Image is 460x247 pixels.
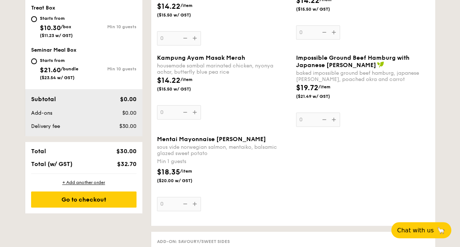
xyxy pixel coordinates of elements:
span: Impossible Ground Beef Hamburg with Japanese [PERSON_NAME] [296,54,409,69]
span: $32.70 [117,161,136,167]
button: Chat with us🦙 [391,222,451,238]
span: Delivery fee [31,123,60,129]
span: $19.72 [296,84,318,92]
span: $0.00 [122,110,136,116]
span: Treat Box [31,5,55,11]
span: ($23.54 w/ GST) [40,75,75,80]
span: $14.22 [157,2,180,11]
div: Go to checkout [31,191,136,207]
div: Starts from [40,58,78,63]
div: + Add another order [31,180,136,185]
span: 🦙 [437,226,445,235]
div: Min 1 guests [157,158,290,165]
span: Add-ons [31,110,52,116]
span: $21.60 [40,66,61,74]
span: /item [180,169,192,174]
input: Starts from$21.60/bundle($23.54 w/ GST)Min 10 guests [31,58,37,64]
span: Add-on: Savoury/Sweet Sides [157,239,230,244]
span: /bundle [61,66,78,71]
span: Chat with us [397,227,434,234]
span: ($20.00 w/ GST) [157,178,207,184]
div: Starts from [40,15,73,21]
span: Total (w/ GST) [31,161,72,167]
span: Seminar Meal Box [31,47,76,53]
div: sous vide norwegian salmon, mentaiko, balsamic glazed sweet potato [157,144,290,156]
div: Min 10 guests [84,24,136,29]
span: $0.00 [120,96,136,103]
div: Min 10 guests [84,66,136,71]
span: Kampung Ayam Masak Merah [157,54,245,61]
span: ($15.50 w/ GST) [157,86,207,92]
span: Mentai Mayonnaise [PERSON_NAME] [157,136,266,143]
span: /item [180,3,192,8]
span: $10.30 [40,24,61,32]
img: icon-vegan.f8ff3823.svg [377,61,384,68]
input: Starts from$10.30/box($11.23 w/ GST)Min 10 guests [31,16,37,22]
span: Total [31,148,46,155]
span: $30.00 [119,123,136,129]
span: ($11.23 w/ GST) [40,33,73,38]
span: $30.00 [116,148,136,155]
span: ($15.50 w/ GST) [296,6,346,12]
span: $18.35 [157,168,180,177]
div: housemade sambal marinated chicken, nyonya achar, butterfly blue pea rice [157,63,290,75]
div: baked impossible ground beef hamburg, japanese [PERSON_NAME], poached okra and carrot [296,70,429,82]
span: ($15.50 w/ GST) [157,12,207,18]
span: Subtotal [31,96,56,103]
span: $14.22 [157,76,180,85]
span: /item [318,84,330,89]
span: /item [180,77,192,82]
span: ($21.49 w/ GST) [296,93,346,99]
span: /box [61,24,71,29]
